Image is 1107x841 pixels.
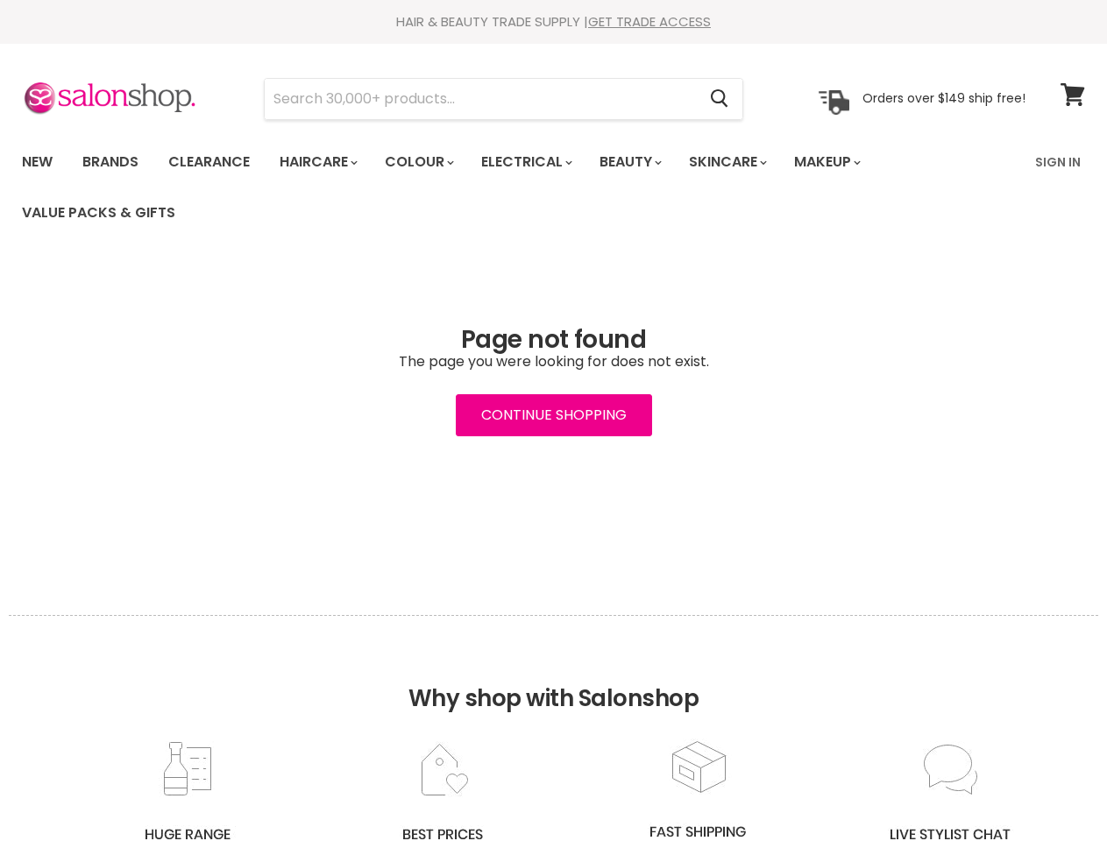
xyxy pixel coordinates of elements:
[372,144,465,180] a: Colour
[468,144,583,180] a: Electrical
[676,144,777,180] a: Skincare
[22,326,1085,354] h1: Page not found
[22,354,1085,370] p: The page you were looking for does not exist.
[456,394,652,436] a: Continue Shopping
[696,79,742,119] button: Search
[9,194,188,231] a: Value Packs & Gifts
[155,144,263,180] a: Clearance
[9,615,1098,739] h2: Why shop with Salonshop
[1025,144,1091,180] a: Sign In
[264,78,743,120] form: Product
[586,144,672,180] a: Beauty
[265,79,696,119] input: Search
[9,137,1025,238] ul: Main menu
[862,90,1025,106] p: Orders over $149 ship free!
[266,144,368,180] a: Haircare
[69,144,152,180] a: Brands
[9,144,66,180] a: New
[588,12,711,31] a: GET TRADE ACCESS
[781,144,871,180] a: Makeup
